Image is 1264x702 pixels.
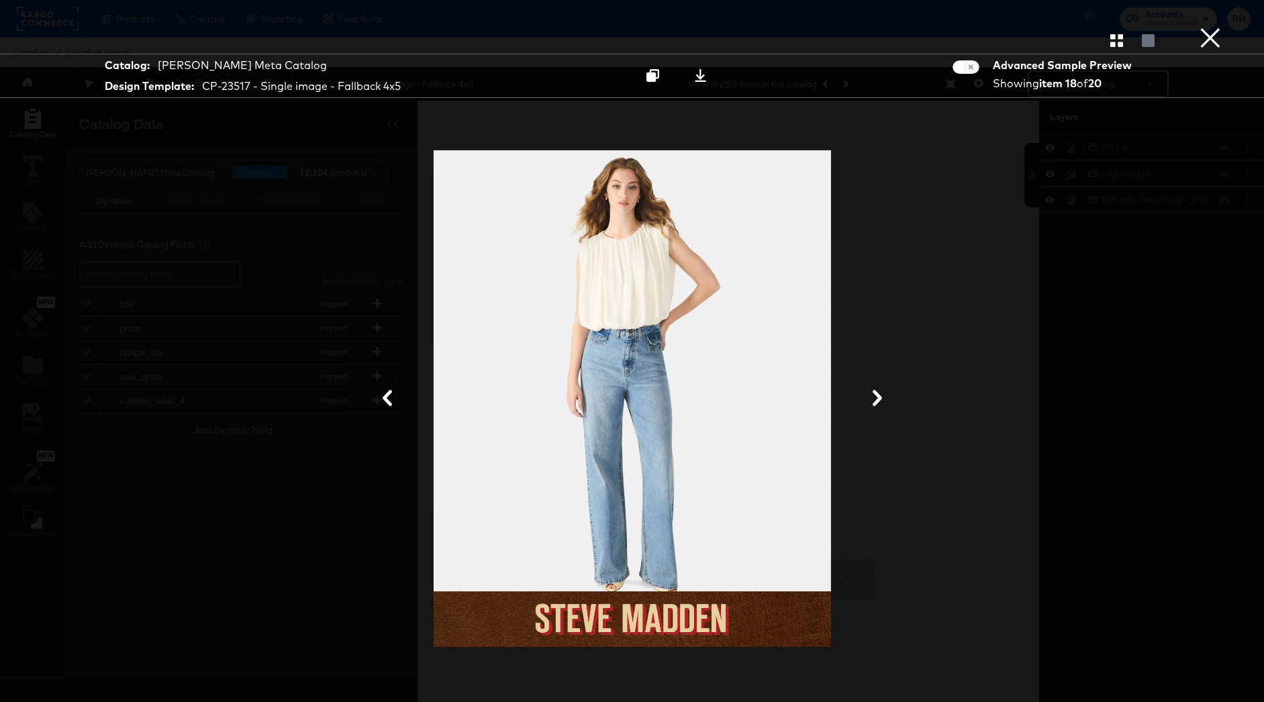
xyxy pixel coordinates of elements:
strong: 20 [1088,77,1102,90]
strong: item 18 [1039,77,1077,90]
strong: Design Template: [105,79,194,94]
div: CP-23517 - Single image - Fallback 4x5 [202,79,401,94]
div: [PERSON_NAME] Meta Catalog [158,58,327,73]
div: Showing of [993,76,1136,91]
div: Advanced Sample Preview [993,58,1136,73]
strong: Catalog: [105,58,150,73]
